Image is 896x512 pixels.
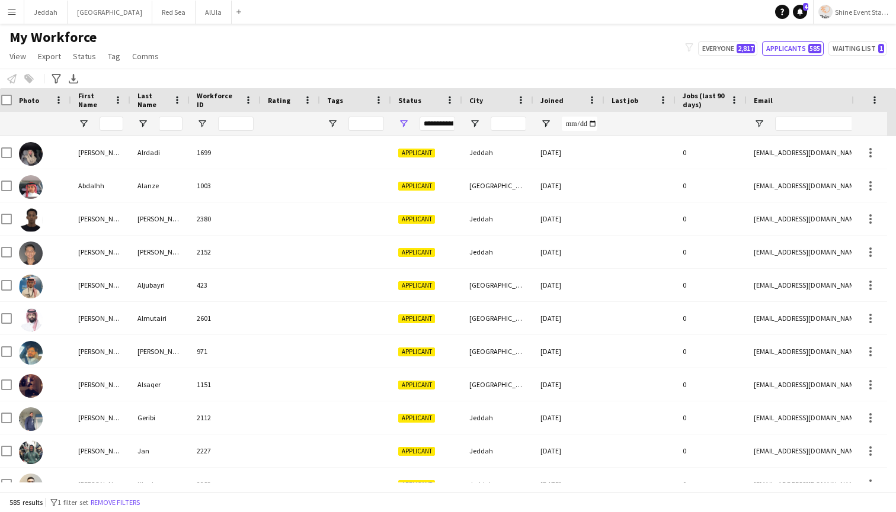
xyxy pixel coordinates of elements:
button: Open Filter Menu [754,118,764,129]
div: [PERSON_NAME] [130,236,190,268]
button: Open Filter Menu [540,118,551,129]
app-action-btn: Export XLSX [66,72,81,86]
div: 0 [676,368,747,401]
span: Applicant [398,347,435,356]
span: First Name [78,91,109,109]
app-action-btn: Advanced filters [49,72,63,86]
span: City [469,96,483,105]
input: Workforce ID Filter Input [218,117,254,131]
div: Alsaqer [130,368,190,401]
img: Abdulaziz Ahmed [19,241,43,265]
span: Email [754,96,773,105]
img: Logo [818,5,833,19]
div: 0 [676,401,747,434]
span: 2,817 [737,44,755,53]
div: 1699 [190,136,261,169]
div: 971 [190,335,261,368]
button: AlUla [196,1,232,24]
img: Abdalaziz Alrdadi [19,142,43,166]
span: Applicant [398,281,435,290]
a: Comms [127,49,164,64]
div: [GEOGRAPHIC_DATA] [462,368,533,401]
span: Last Name [137,91,168,109]
span: View [9,51,26,62]
span: 1 filter set [57,498,88,507]
div: [PERSON_NAME] [71,302,130,334]
img: Abdulaziz Alqarni [19,341,43,365]
span: My Workforce [9,28,97,46]
span: Workforce ID [197,91,239,109]
div: Geribi [130,401,190,434]
button: Open Filter Menu [327,118,338,129]
div: 0 [676,202,747,235]
div: Jeddah [462,468,533,500]
div: Alanze [130,169,190,202]
div: Almutairi [130,302,190,334]
span: Applicant [398,381,435,389]
span: Applicant [398,248,435,257]
div: 0 [676,302,747,334]
span: Applicant [398,149,435,157]
span: 1 [878,44,884,53]
div: [DATE] [533,401,604,434]
div: Kheder [130,468,190,500]
span: Status [73,51,96,62]
span: Jobs (last 90 days) [683,91,725,109]
span: Last job [612,96,638,105]
div: 0 [676,236,747,268]
img: Abdulaziz Kheder [19,474,43,497]
span: Joined [540,96,564,105]
img: Abdulaziz Aljubayri [19,275,43,298]
img: Abdulaziz Geribi [19,407,43,431]
div: [PERSON_NAME] [71,236,130,268]
div: 2380 [190,202,261,235]
div: [PERSON_NAME] [130,335,190,368]
div: Aljubayri [130,269,190,301]
span: Photo [19,96,39,105]
span: Applicant [398,182,435,191]
div: [PERSON_NAME] [71,202,130,235]
div: 423 [190,269,261,301]
div: [PERSON_NAME] [71,269,130,301]
input: First Name Filter Input [100,117,123,131]
a: Export [33,49,66,64]
span: Tags [327,96,343,105]
div: [PERSON_NAME] [71,136,130,169]
div: [PERSON_NAME] [71,434,130,467]
div: [DATE] [533,269,604,301]
input: City Filter Input [491,117,526,131]
span: Rating [268,96,290,105]
div: 2601 [190,302,261,334]
div: [DATE] [533,335,604,368]
input: Joined Filter Input [562,117,597,131]
div: 2283 [190,468,261,500]
div: Abdalhh [71,169,130,202]
div: [PERSON_NAME] [71,468,130,500]
span: Applicant [398,215,435,224]
div: 0 [676,468,747,500]
div: 1151 [190,368,261,401]
div: 0 [676,335,747,368]
div: [DATE] [533,302,604,334]
span: Status [398,96,421,105]
button: Red Sea [152,1,196,24]
div: [GEOGRAPHIC_DATA] [462,269,533,301]
div: [DATE] [533,136,604,169]
img: Abdalhh Alanze [19,175,43,199]
span: 4 [803,3,808,11]
div: [DATE] [533,434,604,467]
button: Everyone2,817 [698,41,757,56]
span: Comms [132,51,159,62]
div: Alrdadi [130,136,190,169]
div: [PERSON_NAME] [130,202,190,235]
img: Abdellah Ali Mohammed [19,208,43,232]
div: [PERSON_NAME] [71,401,130,434]
div: 0 [676,434,747,467]
img: Abdulaziz Alsaqer [19,374,43,398]
div: [PERSON_NAME] [71,335,130,368]
div: [DATE] [533,368,604,401]
a: Status [68,49,101,64]
img: Abdulaziz Jan [19,440,43,464]
button: Open Filter Menu [137,118,148,129]
div: 0 [676,169,747,202]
